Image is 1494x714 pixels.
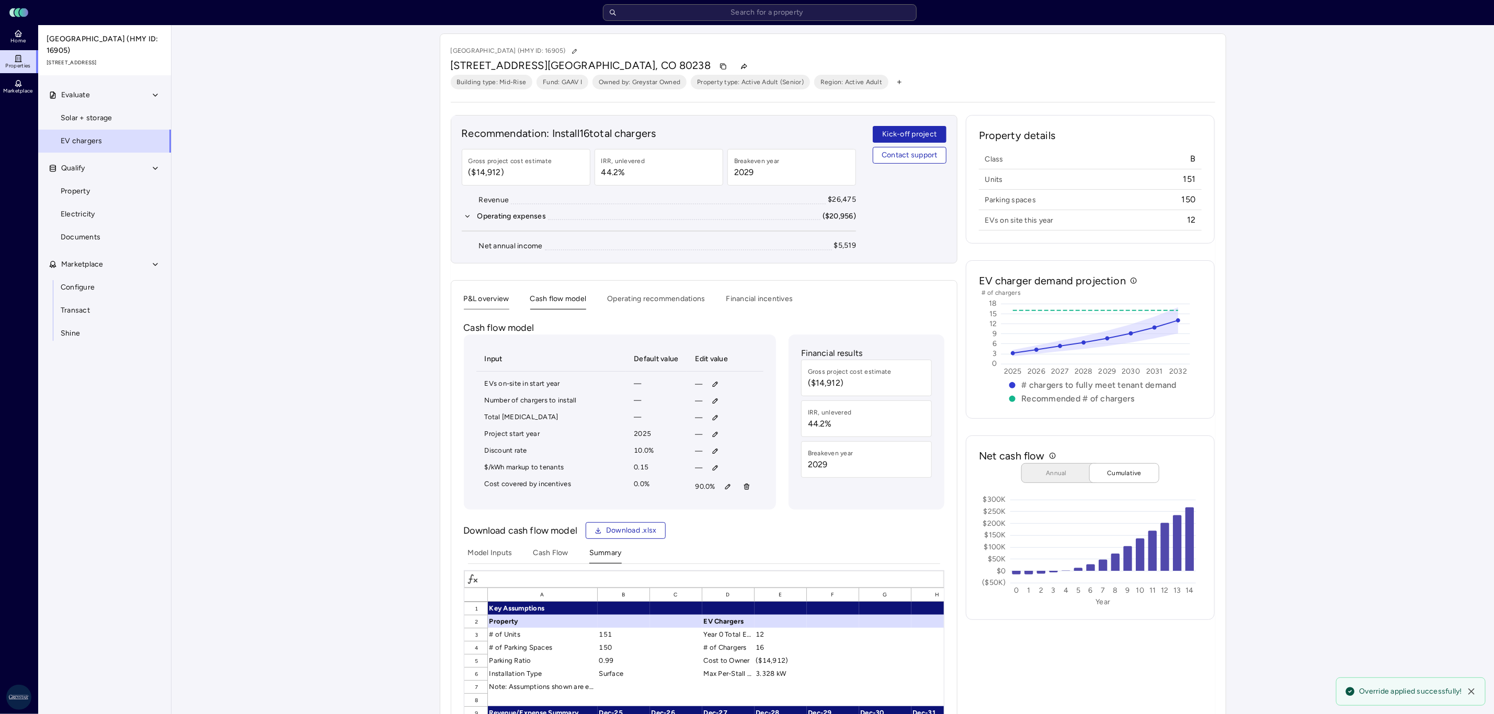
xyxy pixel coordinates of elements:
button: Cash flow model [530,293,587,309]
text: Year [1096,598,1110,607]
text: 6 [993,339,997,348]
text: 15 [989,309,997,318]
a: Configure [38,276,172,299]
text: $150K [985,531,1006,540]
div: Gross project cost estimate [808,366,892,377]
span: Override applied successfully! [1360,686,1463,697]
text: 2025 [1004,367,1022,376]
div: # of Chargers [702,641,755,654]
span: Contact support [882,149,938,161]
div: A [488,588,598,602]
text: 9 [1126,586,1130,595]
div: Net annual income [478,240,542,252]
text: # chargers to fully meet tenant demand [1021,381,1176,390]
text: 3 [993,349,997,358]
h2: Recommendation: Install 16 total chargers [462,126,857,141]
a: EV chargers [38,130,172,153]
span: — [695,395,703,407]
span: EV chargers [61,135,102,147]
text: # of chargers [982,289,1021,296]
text: 0 [1014,586,1019,595]
span: Marketplace [61,259,104,270]
span: ($14,912) [469,166,552,179]
span: [STREET_ADDRESS] [451,59,548,72]
div: Gross project cost estimate [469,156,552,166]
th: Default value [625,347,687,372]
button: Kick-off project [873,126,946,143]
text: 13 [1173,586,1181,595]
div: 150 [598,641,650,654]
button: P&L overview [464,293,509,309]
div: Max Per-Stall Concurrent Power [702,667,755,680]
div: Parking Ratio [488,654,598,667]
div: B [598,588,650,602]
p: Financial results [801,347,932,360]
span: Home [10,38,26,44]
td: EVs on-site in start year [476,376,626,393]
button: Owned by: Greystar Owned [592,75,687,89]
span: Properties [6,63,31,69]
a: Property [38,180,172,203]
button: Download .xlsx [586,522,666,539]
text: 2031 [1146,367,1163,376]
button: Operating expenses($20,956) [462,211,857,222]
span: Property type: Active Adult (Senior) [697,77,804,87]
button: Financial incentives [726,293,793,309]
button: Contact support [873,147,946,164]
div: IRR, unlevered [601,156,645,166]
div: Operating expenses [477,211,546,222]
text: 2 [1039,586,1043,595]
span: Annual [1030,468,1082,478]
span: EVs on site this year [985,215,1054,225]
div: 12 [755,628,807,641]
text: 10 [1136,586,1145,595]
p: Cash flow model [464,321,944,335]
div: 16 [755,641,807,654]
td: Project start year [476,426,626,443]
div: Revenue [478,194,509,206]
td: 0.15 [625,459,687,476]
span: Kick-off project [882,129,937,140]
span: [GEOGRAPHIC_DATA], CO 80238 [548,59,711,72]
div: 0.99 [598,654,650,667]
span: 44.2% [601,166,645,179]
button: Summary [589,547,622,563]
text: 3 [1052,586,1056,595]
span: 151 [1183,174,1196,185]
td: — [625,409,687,426]
span: Solar + storage [61,112,112,124]
button: Region: Active Adult [814,75,888,89]
button: Evaluate [38,84,172,107]
text: 2026 [1028,367,1045,376]
a: Transact [38,299,172,322]
div: ($20,956) [823,211,856,222]
text: 2028 [1075,367,1093,376]
div: Installation Type [488,667,598,680]
th: Edit value [687,347,763,372]
button: Fund: GAAV I [537,75,588,89]
td: 0.0% [625,476,687,497]
text: 0 [992,360,997,368]
div: C [650,588,702,602]
span: 150 [1182,194,1196,205]
text: 1 [1027,586,1030,595]
text: 14 [1185,586,1194,595]
button: Qualify [38,157,172,180]
div: $5,519 [834,240,857,251]
p: [GEOGRAPHIC_DATA] (HMY ID: 16905) [451,44,581,58]
span: — [695,412,703,423]
td: — [625,376,687,393]
input: Search for a property [603,4,917,21]
div: # of Parking Spaces [488,641,598,654]
span: Building type: Mid-Rise [457,77,527,87]
text: 7 [1101,586,1105,595]
button: Property type: Active Adult (Senior) [691,75,810,89]
span: B [1190,153,1195,165]
text: 11 [1149,586,1156,595]
div: 4 [464,641,488,654]
div: Key Assumptions [488,602,598,615]
text: 2029 [1099,367,1116,376]
span: Configure [61,282,95,293]
span: [GEOGRAPHIC_DATA] (HMY ID: 16905) [47,33,164,56]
